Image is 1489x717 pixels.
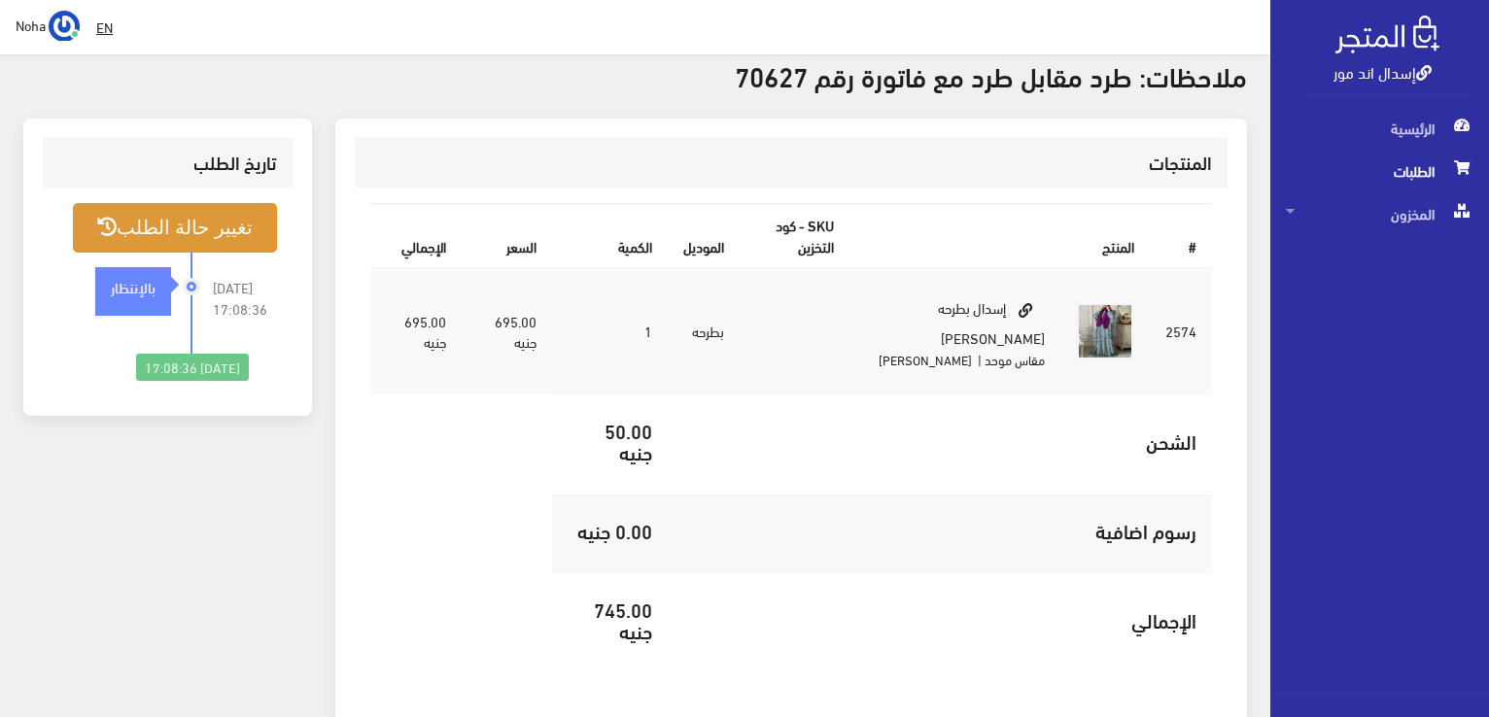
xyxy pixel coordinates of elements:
h5: رسوم اضافية [683,520,1196,541]
a: إسدال اند مور [1333,57,1432,85]
h5: الشحن [683,430,1196,452]
h3: المنتجات [370,154,1212,172]
img: ... [49,11,80,42]
h3: ملاحظات: طرد مقابل طرد مع فاتورة رقم 70627 [23,60,1247,90]
u: EN [96,15,113,39]
a: الطلبات [1270,150,1489,192]
td: 1 [552,268,668,394]
h5: 745.00 جنيه [568,598,652,641]
th: المنتج [849,205,1150,268]
td: 695.00 جنيه [370,268,462,394]
th: # [1150,205,1212,268]
h5: 50.00 جنيه [568,420,652,462]
div: [DATE] 17:08:36 [136,354,249,381]
span: المخزون [1286,192,1473,235]
th: اﻹجمالي [370,205,462,268]
img: . [1335,16,1439,53]
td: 695.00 جنيه [462,268,552,394]
span: الرئيسية [1286,107,1473,150]
td: 2574 [1150,268,1212,394]
h5: اﻹجمالي [683,609,1196,631]
h3: تاريخ الطلب [58,154,277,172]
small: مقاس موحد [985,348,1045,371]
strong: بالإنتظار [111,276,156,297]
a: EN [88,10,121,45]
a: ... Noha [16,10,80,41]
h5: 0.00 جنيه [568,520,652,541]
th: السعر [462,205,552,268]
span: [DATE] 17:08:36 [213,277,277,320]
small: | [PERSON_NAME] [879,348,982,371]
th: SKU - كود التخزين [740,205,849,268]
a: الرئيسية [1270,107,1489,150]
td: بطرحه [668,268,740,394]
button: تغيير حالة الطلب [73,203,277,253]
a: المخزون [1270,192,1489,235]
th: الكمية [552,205,668,268]
th: الموديل [668,205,740,268]
td: إسدال بطرحه [PERSON_NAME] [849,268,1060,394]
iframe: Drift Widget Chat Controller [23,584,97,658]
span: Noha [16,13,46,37]
span: الطلبات [1286,150,1473,192]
